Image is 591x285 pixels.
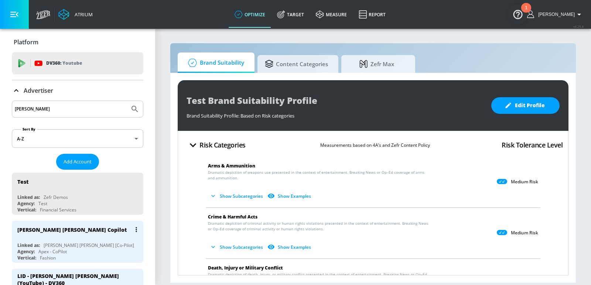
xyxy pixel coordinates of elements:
[17,255,36,261] div: Vertical:
[15,104,127,114] input: Search by name
[573,24,584,28] span: v 4.25.4
[12,32,143,52] div: Platform
[38,200,47,207] div: Test
[229,1,271,28] a: optimize
[44,242,134,248] div: [PERSON_NAME] [PERSON_NAME] [Co-Pilot]
[506,101,545,110] span: Edit Profile
[184,136,249,154] button: Risk Categories
[46,59,82,67] p: DV360:
[310,1,353,28] a: measure
[12,173,143,215] div: TestLinked as:Zefr DemosAgency:TestVertical:Financial Services
[208,214,257,220] span: Crime & Harmful Acts
[208,272,431,283] span: Dramatic depiction of death, injury, or military conflict presented in the context of entertainme...
[511,230,538,236] p: Medium Risk
[265,55,328,73] span: Content Categories
[72,11,93,18] div: Atrium
[17,207,36,213] div: Vertical:
[525,8,527,17] div: 1
[502,140,563,150] h4: Risk Tolerance Level
[12,80,143,101] div: Advertiser
[12,129,143,148] div: A-Z
[187,109,484,119] div: Brand Suitability Profile: Based on Risk categories
[535,12,575,17] span: login as: eugenia.kim@zefr.com
[62,59,82,67] p: Youtube
[208,241,266,253] button: Show Subcategories
[349,55,405,73] span: Zefr Max
[12,221,143,263] div: [PERSON_NAME] [PERSON_NAME] CopilotLinked as:[PERSON_NAME] [PERSON_NAME] [Co-Pilot]Agency:Apex - ...
[56,154,99,170] button: Add Account
[266,241,314,253] button: Show Examples
[185,54,244,72] span: Brand Suitability
[14,38,38,46] p: Platform
[38,248,67,255] div: Apex - CoPilot
[21,127,37,132] label: Sort By
[266,190,314,202] button: Show Examples
[40,255,56,261] div: Fashion
[127,101,143,117] button: Submit Search
[508,4,528,24] button: Open Resource Center, 1 new notification
[17,248,35,255] div: Agency:
[511,179,538,185] p: Medium Risk
[208,163,255,169] span: Arms & Ammunition
[208,170,431,181] span: Dramatic depiction of weapons use presented in the context of entertainment. Breaking News or Op–...
[199,140,246,150] h4: Risk Categories
[353,1,392,28] a: Report
[271,1,310,28] a: Target
[17,194,40,200] div: Linked as:
[44,194,68,200] div: Zefr Demos
[527,10,584,19] button: [PERSON_NAME]
[12,52,143,74] div: DV360: Youtube
[491,97,560,114] button: Edit Profile
[17,178,28,185] div: Test
[40,207,76,213] div: Financial Services
[64,157,92,166] span: Add Account
[208,221,431,232] span: Dramatic depiction of criminal activity or human rights violations presented in the context of en...
[208,265,283,271] span: Death, Injury or Military Conflict
[17,226,127,233] div: [PERSON_NAME] [PERSON_NAME] Copilot
[58,9,93,20] a: Atrium
[208,190,266,202] button: Show Subcategories
[24,86,53,95] p: Advertiser
[17,242,40,248] div: Linked as:
[320,141,430,149] p: Measurements based on 4A’s and Zefr Content Policy
[17,200,35,207] div: Agency:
